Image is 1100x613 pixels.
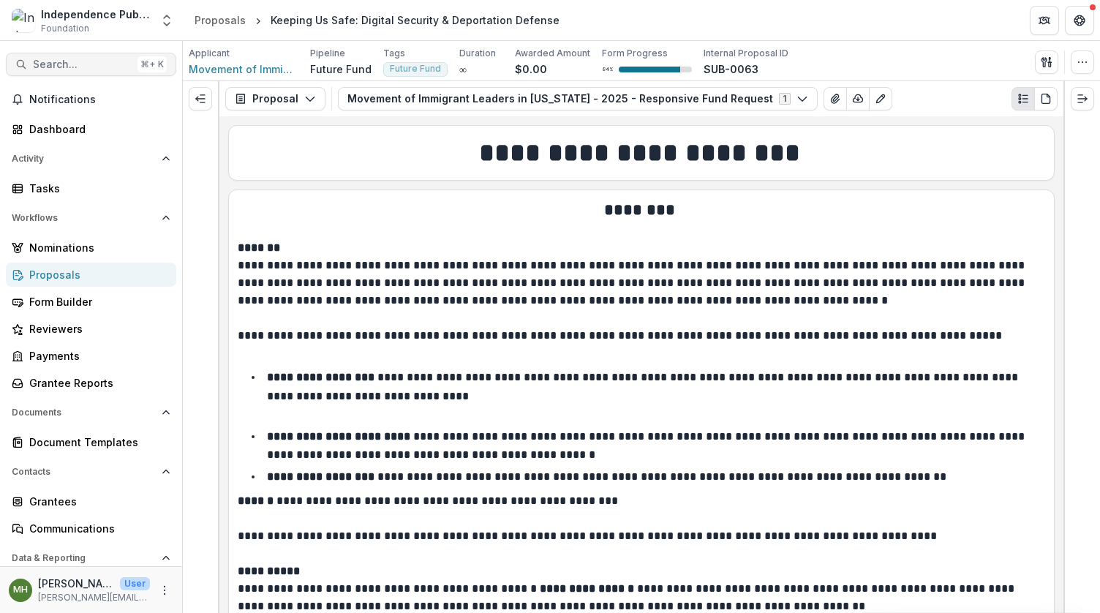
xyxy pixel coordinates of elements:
button: Notifications [6,88,176,111]
a: Payments [6,344,176,368]
div: Document Templates [29,435,165,450]
button: View Attached Files [824,87,847,110]
a: Communications [6,516,176,541]
a: Reviewers [6,317,176,341]
span: Search... [33,59,132,71]
a: Document Templates [6,430,176,454]
div: Payments [29,348,165,364]
span: Contacts [12,467,156,477]
p: Duration [459,47,496,60]
div: Proposals [195,12,246,28]
div: Form Builder [29,294,165,309]
span: Foundation [41,22,89,35]
span: Documents [12,407,156,418]
div: Nominations [29,240,165,255]
p: Applicant [189,47,230,60]
p: User [120,577,150,590]
button: Partners [1030,6,1059,35]
button: Open Workflows [6,206,176,230]
div: Dashboard [29,121,165,137]
button: Proposal [225,87,325,110]
div: ⌘ + K [137,56,167,72]
p: SUB-0063 [704,61,758,77]
button: More [156,582,173,599]
div: Melissa Hamilton [13,585,28,595]
button: Open entity switcher [157,6,177,35]
p: Future Fund [310,61,372,77]
div: Grantees [29,494,165,509]
button: Movement of Immigrant Leaders in [US_STATE] - 2025 - Responsive Fund Request1 [338,87,818,110]
img: Independence Public Media Foundation [12,9,35,32]
div: Reviewers [29,321,165,336]
button: Open Activity [6,147,176,170]
span: Future Fund [390,64,441,74]
button: Search... [6,53,176,76]
div: Independence Public Media Foundation [41,7,151,22]
button: Open Documents [6,401,176,424]
button: Get Help [1065,6,1094,35]
p: Pipeline [310,47,345,60]
button: Expand right [1071,87,1094,110]
span: Workflows [12,213,156,223]
a: Grantees [6,489,176,514]
p: 84 % [602,64,613,75]
p: $0.00 [515,61,547,77]
p: Awarded Amount [515,47,590,60]
p: Tags [383,47,405,60]
a: Grantee Reports [6,371,176,395]
a: Proposals [6,263,176,287]
button: Edit as form [869,87,892,110]
span: Notifications [29,94,170,106]
a: Tasks [6,176,176,200]
button: Plaintext view [1012,87,1035,110]
p: [PERSON_NAME] [38,576,114,591]
a: Dashboard [6,117,176,141]
div: Tasks [29,181,165,196]
p: ∞ [459,61,467,77]
div: Grantee Reports [29,375,165,391]
button: Expand left [189,87,212,110]
span: Activity [12,154,156,164]
p: Form Progress [602,47,668,60]
a: Movement of Immigrant Leaders in [US_STATE] [189,61,298,77]
p: Internal Proposal ID [704,47,788,60]
button: Open Contacts [6,460,176,484]
a: Proposals [189,10,252,31]
div: Keeping Us Safe: Digital Security & Deportation Defense [271,12,560,28]
nav: breadcrumb [189,10,565,31]
a: Form Builder [6,290,176,314]
div: Proposals [29,267,165,282]
button: Open Data & Reporting [6,546,176,570]
a: Nominations [6,236,176,260]
button: PDF view [1034,87,1058,110]
p: [PERSON_NAME][EMAIL_ADDRESS][DOMAIN_NAME] [38,591,150,604]
div: Communications [29,521,165,536]
span: Data & Reporting [12,553,156,563]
